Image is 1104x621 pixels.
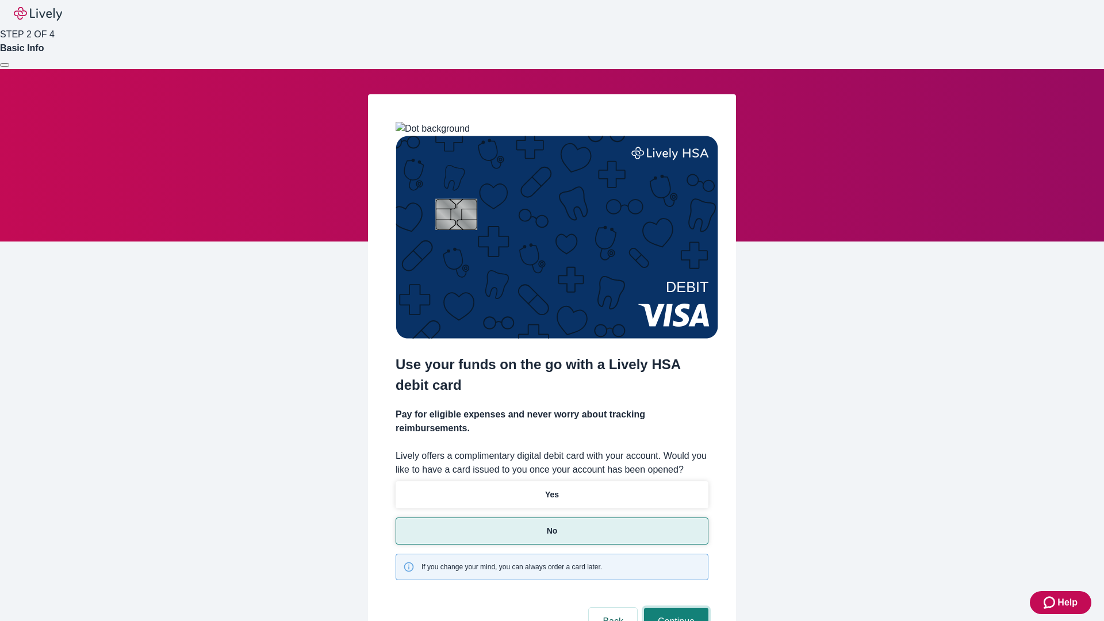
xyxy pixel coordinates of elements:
label: Lively offers a complimentary digital debit card with your account. Would you like to have a card... [396,449,708,477]
h2: Use your funds on the go with a Lively HSA debit card [396,354,708,396]
button: No [396,517,708,545]
img: Dot background [396,122,470,136]
button: Zendesk support iconHelp [1030,591,1091,614]
h4: Pay for eligible expenses and never worry about tracking reimbursements. [396,408,708,435]
button: Yes [396,481,708,508]
span: Help [1057,596,1078,609]
img: Lively [14,7,62,21]
span: If you change your mind, you can always order a card later. [421,562,602,572]
img: Debit card [396,136,718,339]
p: No [547,525,558,537]
p: Yes [545,489,559,501]
svg: Zendesk support icon [1044,596,1057,609]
